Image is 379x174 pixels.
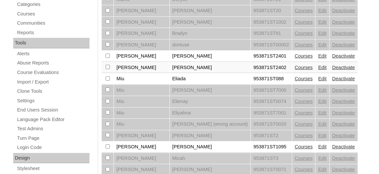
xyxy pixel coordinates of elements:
[318,87,326,93] a: Edit
[251,62,291,73] td: 953871ST2402
[332,65,355,70] a: Deactivate
[318,31,326,36] a: Edit
[170,130,251,141] td: [PERSON_NAME]
[332,99,355,104] a: Deactivate
[16,164,89,173] a: Stylesheet
[16,0,89,9] a: Categories
[251,51,291,62] td: 953871ST2401
[170,96,251,107] td: Elienay
[251,17,291,28] td: 953871ST1002
[170,28,251,39] td: Bradyn
[114,141,169,153] td: [PERSON_NAME]
[16,29,89,37] a: Reports
[332,133,355,138] a: Deactivate
[332,76,355,81] a: Deactivate
[251,108,291,119] td: 953871ST7001
[295,42,313,47] a: Courses
[114,119,169,130] td: Miu
[251,39,291,51] td: 953871ST00002
[318,65,326,70] a: Edit
[332,42,355,47] a: Deactivate
[16,19,89,27] a: Communities
[295,31,313,36] a: Courses
[295,53,313,59] a: Courses
[170,73,251,85] td: Eliada
[332,167,355,172] a: Deactivate
[295,19,313,25] a: Courses
[295,65,313,70] a: Courses
[16,50,89,58] a: Alerts
[318,76,326,81] a: Edit
[114,39,169,51] td: [PERSON_NAME]
[332,121,355,127] a: Deactivate
[170,39,251,51] td: dontuse
[318,167,326,172] a: Edit
[318,42,326,47] a: Edit
[16,97,89,105] a: Settings
[318,110,326,115] a: Edit
[251,153,291,164] td: 953871ST3
[170,85,251,96] td: [PERSON_NAME]
[251,96,291,107] td: 953871ST0074
[318,8,326,13] a: Edit
[251,5,291,16] td: 953871ST20
[318,121,326,127] a: Edit
[16,106,89,114] a: End Users Session
[170,5,251,16] td: [PERSON_NAME]
[114,51,169,62] td: [PERSON_NAME]
[114,17,169,28] td: [PERSON_NAME]
[170,51,251,62] td: [PERSON_NAME]
[295,156,313,161] a: Courses
[114,73,169,85] td: Miu
[170,17,251,28] td: [PERSON_NAME]
[332,8,355,13] a: Deactivate
[295,144,313,149] a: Courses
[295,87,313,93] a: Courses
[251,85,291,96] td: 953871ST7000
[16,10,89,18] a: Courses
[16,134,89,142] a: Turn Page
[16,143,89,152] a: Login Code
[16,87,89,95] a: Clone Tools
[251,130,291,141] td: 953871ST2
[318,53,326,59] a: Edit
[13,38,89,48] div: Tools
[114,153,169,164] td: [PERSON_NAME]
[114,130,169,141] td: [PERSON_NAME]
[332,87,355,93] a: Deactivate
[251,141,291,153] td: 953871ST1095
[16,115,89,124] a: Language Pack Editor
[318,156,326,161] a: Edit
[332,19,355,25] a: Deactivate
[251,73,291,85] td: 953871ST088
[170,141,251,153] td: [PERSON_NAME]
[318,144,326,149] a: Edit
[170,153,251,164] td: Micah
[251,119,291,130] td: 953871ST0020
[170,108,251,119] td: Eliyahna
[332,156,355,161] a: Deactivate
[318,133,326,138] a: Edit
[16,78,89,86] a: Import / Export
[318,19,326,25] a: Edit
[114,28,169,39] td: [PERSON_NAME]
[114,96,169,107] td: Miu
[170,119,251,130] td: [PERSON_NAME] (wrong account)
[332,144,355,149] a: Deactivate
[295,121,313,127] a: Courses
[114,85,169,96] td: Miu
[295,8,313,13] a: Courses
[114,108,169,119] td: Miu
[170,62,251,73] td: [PERSON_NAME]
[295,110,313,115] a: Courses
[295,133,313,138] a: Courses
[251,28,291,39] td: 953871ST81
[114,62,169,73] td: [PERSON_NAME]
[295,99,313,104] a: Courses
[318,99,326,104] a: Edit
[13,153,89,163] div: Design
[16,125,89,133] a: Test Admins
[332,31,355,36] a: Deactivate
[295,76,313,81] a: Courses
[332,110,355,115] a: Deactivate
